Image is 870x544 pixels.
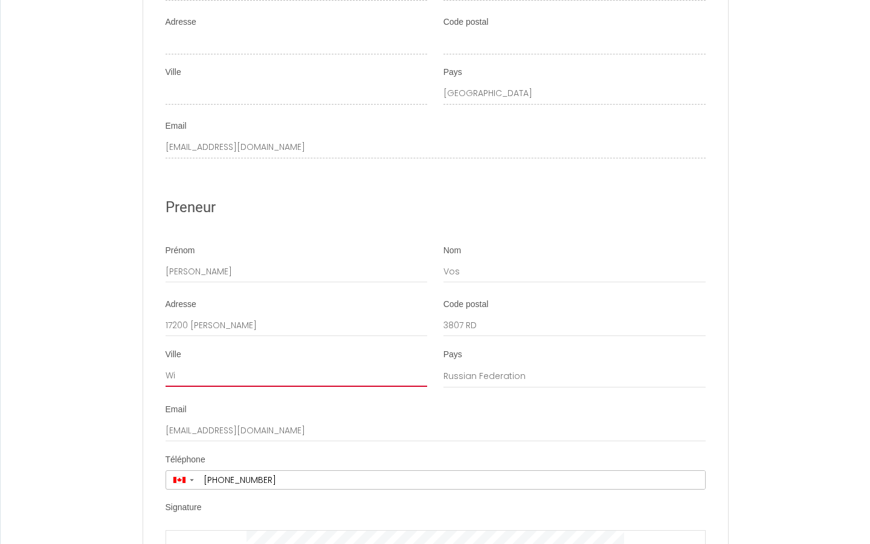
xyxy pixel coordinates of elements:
[166,502,202,514] label: Signature
[166,16,196,28] label: Adresse
[166,245,195,257] label: Prénom
[166,196,706,219] h2: Preneur
[443,299,489,311] label: Code postal
[443,245,462,257] label: Nom
[199,471,705,489] input: +1 506-234-5678
[166,349,181,361] label: Ville
[188,478,195,482] span: ▼
[166,66,181,79] label: Ville
[166,120,187,132] label: Email
[443,66,462,79] label: Pays
[443,349,462,361] label: Pays
[166,454,205,466] label: Téléphone
[443,16,489,28] label: Code postal
[166,404,187,416] label: Email
[166,299,196,311] label: Adresse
